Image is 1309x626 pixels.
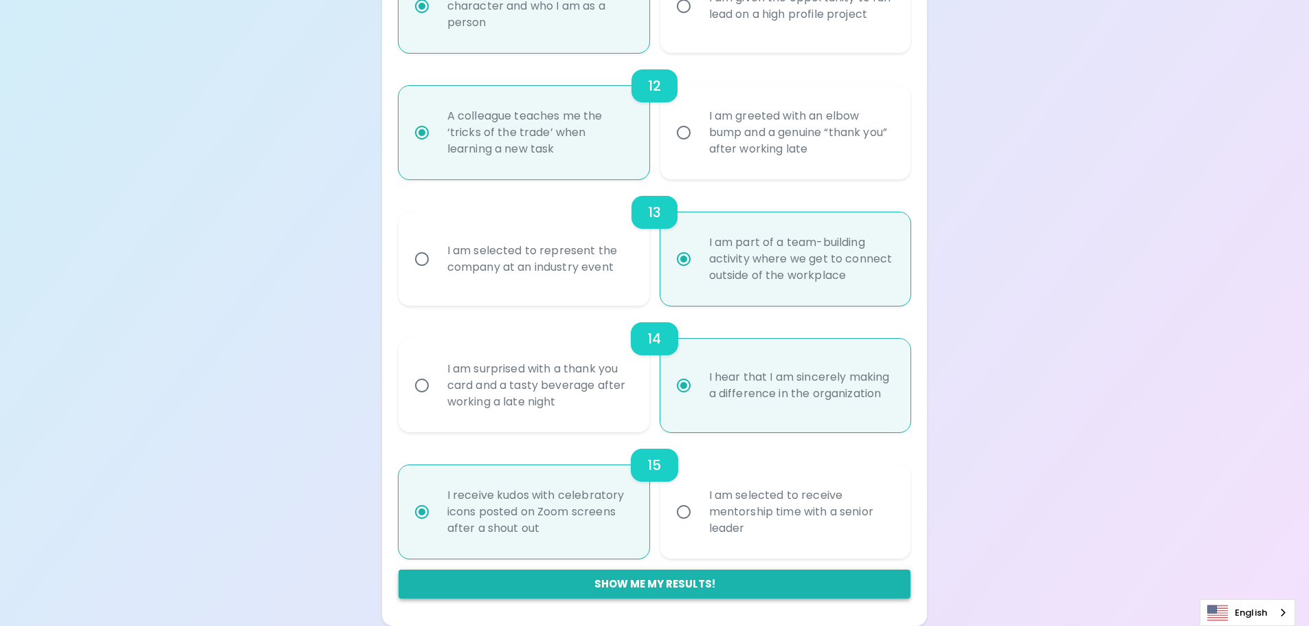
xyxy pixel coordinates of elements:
[698,91,904,174] div: I am greeted with an elbow bump and a genuine “thank you” after working late
[647,328,661,350] h6: 14
[399,570,911,599] button: Show me my results!
[436,226,642,292] div: I am selected to represent the company at an industry event
[399,306,911,432] div: choice-group-check
[399,179,911,306] div: choice-group-check
[436,471,642,553] div: I receive kudos with celebratory icons posted on Zoom screens after a shout out
[399,432,911,559] div: choice-group-check
[698,218,904,300] div: I am part of a team-building activity where we get to connect outside of the workplace
[1200,599,1295,626] div: Language
[436,344,642,427] div: I am surprised with a thank you card and a tasty beverage after working a late night
[436,91,642,174] div: A colleague teaches me the ‘tricks of the trade’ when learning a new task
[399,53,911,179] div: choice-group-check
[1200,599,1295,626] aside: Language selected: English
[698,471,904,553] div: I am selected to receive mentorship time with a senior leader
[1200,600,1295,625] a: English
[647,454,661,476] h6: 15
[698,353,904,418] div: I hear that I am sincerely making a difference in the organization
[648,75,661,97] h6: 12
[648,201,661,223] h6: 13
